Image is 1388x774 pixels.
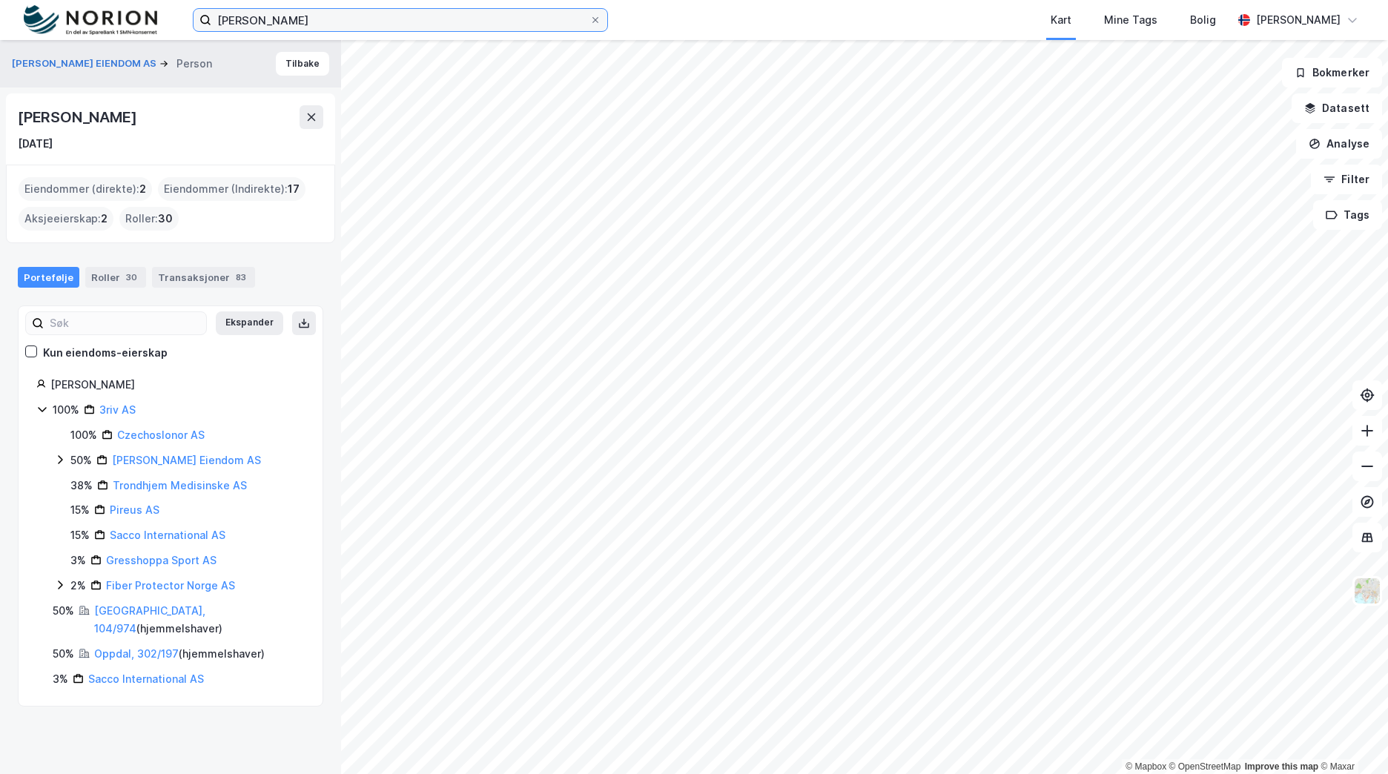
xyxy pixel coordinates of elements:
[1051,11,1071,29] div: Kart
[1245,761,1318,772] a: Improve this map
[19,177,152,201] div: Eiendommer (direkte) :
[24,5,157,36] img: norion-logo.80e7a08dc31c2e691866.png
[18,135,53,153] div: [DATE]
[53,401,79,419] div: 100%
[1126,761,1166,772] a: Mapbox
[123,270,140,285] div: 30
[70,477,93,494] div: 38%
[139,180,146,198] span: 2
[1282,58,1382,87] button: Bokmerker
[70,501,90,519] div: 15%
[1190,11,1216,29] div: Bolig
[70,451,92,469] div: 50%
[53,670,68,688] div: 3%
[94,602,305,638] div: ( hjemmelshaver )
[99,403,136,416] a: 3riv AS
[216,311,283,335] button: Ekspander
[117,429,205,441] a: Czechoslonor AS
[113,479,247,492] a: Trondhjem Medisinske AS
[101,210,108,228] span: 2
[43,344,168,362] div: Kun eiendoms-eierskap
[85,267,146,288] div: Roller
[158,177,305,201] div: Eiendommer (Indirekte) :
[1292,93,1382,123] button: Datasett
[233,270,249,285] div: 83
[70,426,97,444] div: 100%
[1296,129,1382,159] button: Analyse
[110,503,159,516] a: Pireus AS
[276,52,329,76] button: Tilbake
[1311,165,1382,194] button: Filter
[70,552,86,569] div: 3%
[18,105,139,129] div: [PERSON_NAME]
[106,554,217,566] a: Gresshoppa Sport AS
[94,604,205,635] a: [GEOGRAPHIC_DATA], 104/974
[1314,703,1388,774] div: Kontrollprogram for chat
[94,647,179,660] a: Oppdal, 302/197
[1104,11,1157,29] div: Mine Tags
[112,454,261,466] a: [PERSON_NAME] Eiendom AS
[94,645,265,663] div: ( hjemmelshaver )
[288,180,300,198] span: 17
[1353,577,1381,605] img: Z
[12,56,159,71] button: [PERSON_NAME] EIENDOM AS
[50,376,305,394] div: [PERSON_NAME]
[152,267,255,288] div: Transaksjoner
[176,55,212,73] div: Person
[44,312,206,334] input: Søk
[106,579,235,592] a: Fiber Protector Norge AS
[70,577,86,595] div: 2%
[18,267,79,288] div: Portefølje
[1256,11,1341,29] div: [PERSON_NAME]
[211,9,589,31] input: Søk på adresse, matrikkel, gårdeiere, leietakere eller personer
[119,207,179,231] div: Roller :
[19,207,113,231] div: Aksjeeierskap :
[88,672,204,685] a: Sacco International AS
[1314,703,1388,774] iframe: Chat Widget
[70,526,90,544] div: 15%
[110,529,225,541] a: Sacco International AS
[1169,761,1241,772] a: OpenStreetMap
[53,645,74,663] div: 50%
[1313,200,1382,230] button: Tags
[158,210,173,228] span: 30
[53,602,74,620] div: 50%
